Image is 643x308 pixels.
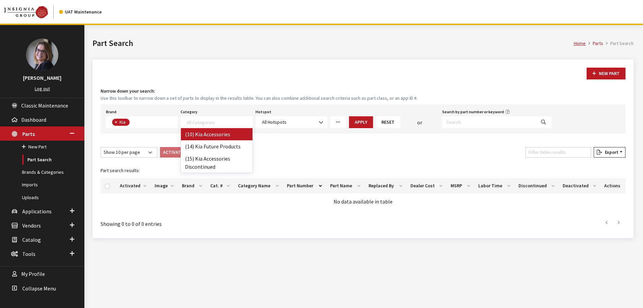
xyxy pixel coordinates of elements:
[376,116,400,128] button: Reset
[22,285,56,292] span: Collapse Menu
[206,178,234,193] th: Cat. #: activate to sort column ascending
[178,178,206,193] th: Brand: activate to sort column ascending
[116,178,151,193] th: Activated: activate to sort column ascending
[112,119,119,126] button: Remove item
[600,178,625,193] th: Actions
[330,116,346,128] a: More Filters
[7,74,78,82] h3: [PERSON_NAME]
[21,271,45,278] span: My Profile
[594,147,625,158] button: Export
[35,86,50,92] a: Log out
[349,116,373,128] button: Apply
[101,88,625,95] h4: Narrow down your search:
[59,8,102,16] div: UAT Maintenance
[181,116,252,128] span: Select a Category
[119,119,127,125] span: Kia
[181,152,252,173] li: (15) Kia Accessories Discontinued
[21,102,68,109] span: Classic Maintenance
[447,178,475,193] th: MSRP: activate to sort column ascending
[256,116,327,128] span: All Hotspots
[234,178,283,193] th: Category Name: activate to sort column ascending
[26,39,58,71] img: Kim Callahan Collins
[262,119,287,125] span: All Hotspots
[256,109,271,115] label: Hotspot
[283,178,326,193] th: Part Number: activate to sort column descending
[101,95,625,102] small: Use this toolbar to narrow down a set of parts to display in the results table. You can also comb...
[22,236,41,243] span: Catalog
[101,193,625,210] td: No data available in table
[21,116,46,123] span: Dashboard
[112,119,130,126] li: Kia
[602,149,618,155] span: Export
[406,178,447,193] th: Dealer Cost: activate to sort column ascending
[442,116,536,128] input: Search
[4,5,59,18] a: Insignia Group logo
[514,178,559,193] th: Discontinued: activate to sort column ascending
[474,178,514,193] th: Labor Time: activate to sort column ascending
[260,119,323,126] span: All Hotspots
[181,128,252,140] li: (10) Kia Accessories
[400,118,439,126] div: or
[22,251,35,257] span: Tools
[4,6,48,18] img: Catalog Maintenance
[587,68,625,79] button: New Part
[22,208,52,215] span: Applications
[101,163,625,178] caption: Part search results:
[526,147,591,158] input: Filter table results
[151,178,178,193] th: Image: activate to sort column ascending
[22,222,41,229] span: Vendors
[586,40,603,47] li: Parts
[574,40,586,46] a: Home
[181,109,197,115] label: Category
[115,119,117,125] span: ×
[101,215,315,228] div: Showing 0 to 0 of 0 entries
[106,109,116,115] label: Brand
[22,131,35,137] span: Parts
[326,178,365,193] th: Part Name: activate to sort column ascending
[187,119,252,125] textarea: Search
[181,140,252,152] li: (14) Kia Future Products
[365,178,406,193] th: Replaced By: activate to sort column ascending
[442,109,504,115] label: Search by part number or keyword
[559,178,600,193] th: Deactivated: activate to sort column ascending
[106,116,178,128] span: Select a Brand
[603,40,634,47] li: Part Search
[92,37,574,49] h1: Part Search
[535,116,552,128] button: Search
[131,120,135,126] textarea: Search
